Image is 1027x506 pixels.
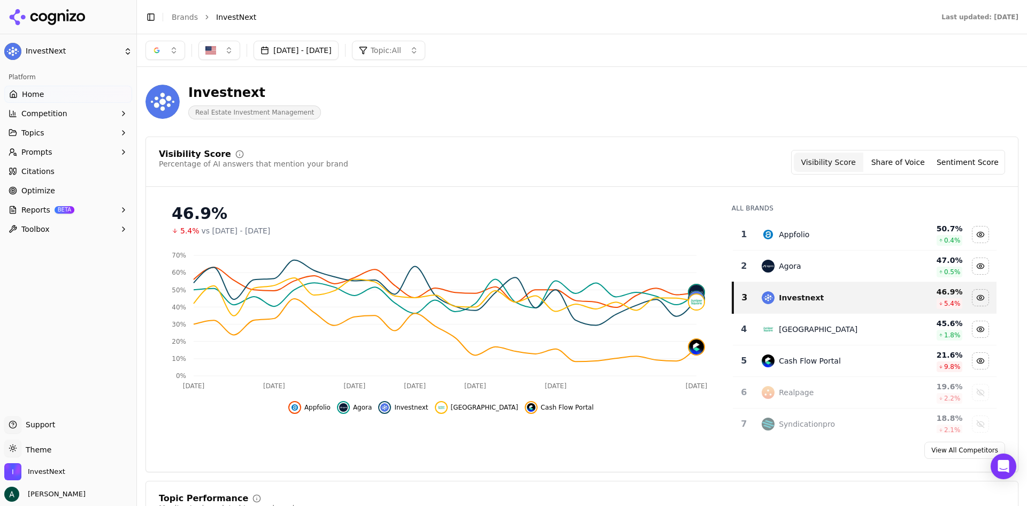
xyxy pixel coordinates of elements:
[894,381,962,392] div: 19.6 %
[737,354,752,367] div: 5
[437,403,446,412] img: juniper square
[55,206,74,214] span: BETA
[435,401,518,414] button: Hide juniper square data
[894,350,962,360] div: 21.6 %
[541,403,594,412] span: Cash Flow Portal
[172,338,186,345] tspan: 20%
[24,489,86,499] span: [PERSON_NAME]
[972,384,989,401] button: Show realpage data
[172,304,186,311] tspan: 40%
[263,382,285,390] tspan: [DATE]
[762,386,775,399] img: realpage
[4,463,65,480] button: Open organization switcher
[779,324,857,335] div: [GEOGRAPHIC_DATA]
[944,362,961,371] span: 9.8 %
[689,285,704,300] img: agora
[380,403,389,412] img: investnext
[172,204,710,223] div: 46.9%
[972,416,989,433] button: Show syndicationpro data
[779,356,841,366] div: Cash Flow Portal
[172,355,186,362] tspan: 10%
[737,228,752,241] div: 1
[737,418,752,431] div: 7
[894,413,962,424] div: 18.8 %
[288,401,331,414] button: Hide appfolio data
[924,442,1005,459] a: View All Competitors
[371,45,401,56] span: Topic: All
[944,426,961,434] span: 2.1 %
[21,419,55,430] span: Support
[21,445,51,454] span: Theme
[145,85,180,119] img: InvestNext
[737,386,752,399] div: 6
[686,382,708,390] tspan: [DATE]
[4,86,132,103] a: Home
[738,291,752,304] div: 3
[4,182,132,199] a: Optimize
[733,282,997,314] tr: 3investnextInvestnext46.9%5.4%Hide investnext data
[4,487,19,502] img: Andrew Berg
[394,403,428,412] span: Investnext
[689,339,704,354] img: cash flow portal
[4,221,132,238] button: Toolbox
[205,45,216,56] img: United States
[159,494,248,503] div: Topic Performance
[733,345,997,377] tr: 5cash flow portalCash Flow Portal21.6%9.8%Hide cash flow portal data
[944,236,961,245] span: 0.4 %
[972,226,989,243] button: Hide appfolio data
[172,252,186,259] tspan: 70%
[894,286,962,297] div: 46.9 %
[762,260,775,273] img: agora
[762,418,775,431] img: syndicationpro
[944,268,961,276] span: 0.5 %
[172,286,186,294] tspan: 50%
[4,487,86,502] button: Open user button
[159,150,231,158] div: Visibility Score
[21,205,50,215] span: Reports
[451,403,518,412] span: [GEOGRAPHIC_DATA]
[464,382,486,390] tspan: [DATE]
[762,323,775,336] img: juniper square
[733,251,997,282] tr: 2agoraAgora47.0%0.5%Hide agora data
[183,382,205,390] tspan: [DATE]
[404,382,426,390] tspan: [DATE]
[972,289,989,306] button: Hide investnext data
[4,105,132,122] button: Competition
[944,299,961,308] span: 5.4 %
[188,105,321,119] span: Real Estate Investment Management
[344,382,366,390] tspan: [DATE]
[172,13,198,21] a: Brands
[4,463,21,480] img: InvestNext
[863,153,933,172] button: Share of Voice
[21,108,67,119] span: Competition
[216,12,256,22] span: InvestNext
[737,260,752,273] div: 2
[21,166,55,177] span: Citations
[779,292,824,303] div: Investnext
[4,144,132,161] button: Prompts
[732,204,997,213] div: All Brands
[894,318,962,329] div: 45.6 %
[180,225,200,236] span: 5.4%
[991,454,1016,479] div: Open Intercom Messenger
[762,291,775,304] img: investnext
[733,377,997,409] tr: 6realpageRealpage19.6%2.2%Show realpage data
[172,12,920,22] nav: breadcrumb
[188,84,321,101] div: Investnext
[545,382,567,390] tspan: [DATE]
[172,321,186,328] tspan: 30%
[779,419,835,429] div: Syndicationpro
[733,314,997,345] tr: 4juniper square[GEOGRAPHIC_DATA]45.6%1.8%Hide juniper square data
[22,89,44,100] span: Home
[21,224,50,235] span: Toolbox
[353,403,372,412] span: Agora
[254,41,339,60] button: [DATE] - [DATE]
[762,354,775,367] img: cash flow portal
[762,228,775,241] img: appfolio
[339,403,348,412] img: agora
[4,43,21,60] img: InvestNext
[733,219,997,251] tr: 1appfolioAppfolio50.7%0.4%Hide appfolio data
[972,258,989,275] button: Hide agora data
[4,124,132,141] button: Topics
[159,158,348,169] div: Percentage of AI answers that mention your brand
